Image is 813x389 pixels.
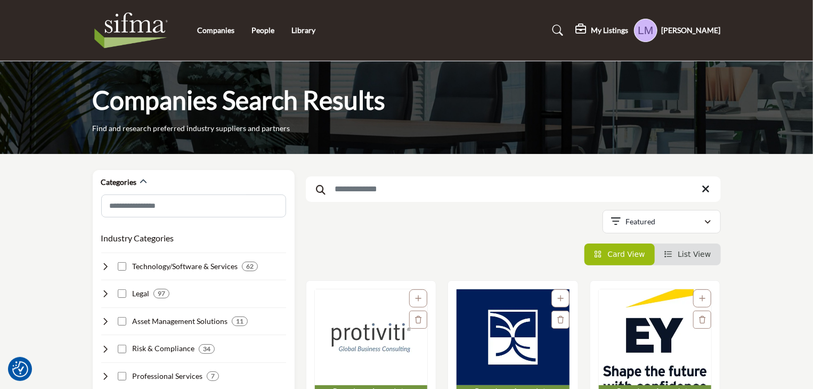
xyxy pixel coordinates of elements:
[118,262,126,271] input: Select Technology/Software & Services checkbox
[607,250,645,258] span: Card View
[12,361,28,377] button: Consent Preferences
[158,290,165,297] b: 97
[603,210,721,233] button: Featured
[101,232,174,245] button: Industry Categories
[207,371,219,381] div: 7 Results For Professional Services
[93,84,386,117] h1: Companies Search Results
[557,294,564,303] a: Add To List
[664,250,711,258] a: View List
[591,26,629,35] h5: My Listings
[132,261,238,272] h4: Technology/Software & Services: Developing and implementing technology solutions to support secur...
[232,317,248,326] div: 11 Results For Asset Management Solutions
[251,26,274,35] a: People
[625,216,655,227] p: Featured
[291,26,315,35] a: Library
[678,250,711,258] span: List View
[242,262,258,271] div: 62 Results For Technology/Software & Services
[236,318,243,325] b: 11
[101,194,286,217] input: Search Category
[199,344,215,354] div: 34 Results For Risk & Compliance
[132,371,202,382] h4: Professional Services: Delivering staffing, training, and outsourcing services to support securit...
[306,176,721,202] input: Search Keyword
[594,250,645,258] a: View Card
[457,289,570,385] img: Broadridge Financial Solutions, Inc.
[118,372,126,380] input: Select Professional Services checkbox
[197,26,234,35] a: Companies
[12,361,28,377] img: Revisit consent button
[93,9,175,52] img: Site Logo
[211,372,215,380] b: 7
[132,343,194,354] h4: Risk & Compliance: Helping securities industry firms manage risk, ensure compliance, and prevent ...
[203,345,210,353] b: 34
[634,19,657,42] button: Show hide supplier dropdown
[584,244,655,265] li: Card View
[662,25,721,36] h5: [PERSON_NAME]
[246,263,254,270] b: 62
[699,294,705,303] a: Add To List
[599,289,712,385] img: Ernst & Young LLP
[315,289,428,385] img: Protiviti
[118,289,126,298] input: Select Legal checkbox
[132,316,227,327] h4: Asset Management Solutions: Offering investment strategies, portfolio management, and performance...
[132,288,149,299] h4: Legal: Providing legal advice, compliance support, and litigation services to securities industry...
[93,123,290,134] p: Find and research preferred industry suppliers and partners
[118,345,126,353] input: Select Risk & Compliance checkbox
[118,317,126,326] input: Select Asset Management Solutions checkbox
[101,177,137,188] h2: Categories
[655,244,721,265] li: List View
[415,294,421,303] a: Add To List
[153,289,169,298] div: 97 Results For Legal
[542,22,570,39] a: Search
[576,24,629,37] div: My Listings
